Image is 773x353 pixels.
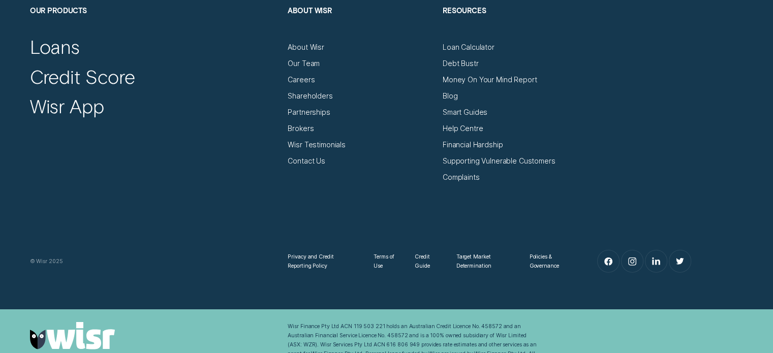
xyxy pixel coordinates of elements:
a: Debt Bustr [443,59,479,68]
a: Credit Guide [415,252,440,271]
a: Our Team [288,59,320,68]
a: Twitter [669,250,691,272]
a: Policies & Governance [530,252,572,271]
a: Careers [288,75,315,84]
a: Shareholders [288,91,332,101]
a: Target Market Determination [456,252,513,271]
img: Wisr [30,322,115,349]
div: © Wisr 2025 [25,257,284,266]
h2: Our Products [30,6,279,43]
h2: About Wisr [288,6,434,43]
a: Facebook [598,250,620,272]
a: Complaints [443,173,480,182]
a: Privacy and Credit Reporting Policy [288,252,357,271]
a: Partnerships [288,108,330,117]
a: Brokers [288,124,314,133]
a: Wisr Testimonials [288,140,346,149]
a: Loan Calculator [443,43,494,52]
a: Loans [30,35,80,58]
a: Credit Score [30,65,135,88]
a: Money On Your Mind Report [443,75,537,84]
a: Contact Us [288,156,325,166]
h2: Resources [443,6,589,43]
a: Wisr App [30,94,104,118]
a: Supporting Vulnerable Customers [443,156,555,166]
a: About Wisr [288,43,324,52]
a: Smart Guides [443,108,487,117]
a: Blog [443,91,457,101]
a: LinkedIn [645,250,667,272]
a: Terms of Use [374,252,398,271]
a: Instagram [622,250,643,272]
a: Help Centre [443,124,483,133]
a: Financial Hardship [443,140,503,149]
